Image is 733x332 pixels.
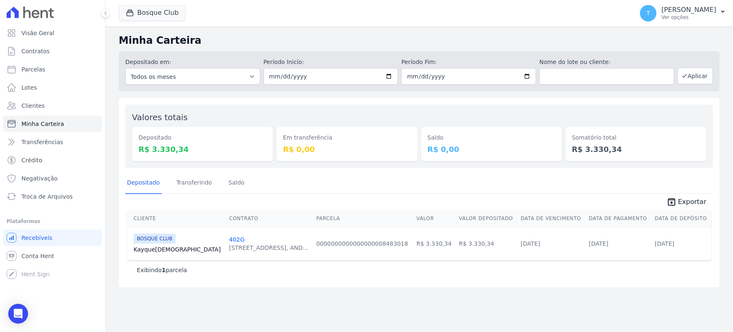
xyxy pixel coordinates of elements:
[226,210,313,227] th: Contrato
[283,133,411,142] dt: Em transferência
[21,47,49,55] span: Contratos
[134,245,222,254] a: Kayque[DEMOGRAPHIC_DATA]
[660,197,713,209] a: unarchive Exportar
[428,144,556,155] dd: R$ 0,00
[229,236,245,243] a: 402G
[21,192,73,201] span: Troca de Arquivos
[572,144,700,155] dd: R$ 3.330,34
[3,116,102,132] a: Minha Carteira
[678,68,713,84] button: Aplicar
[456,227,518,260] td: R$ 3.330,34
[662,14,717,21] p: Ver opções
[413,227,456,260] td: R$ 3.330,34
[3,188,102,205] a: Troca de Arquivos
[283,144,411,155] dd: R$ 0,00
[316,240,408,247] a: 0000000000000000008483018
[678,197,707,207] span: Exportar
[662,6,717,14] p: [PERSON_NAME]
[21,156,42,164] span: Crédito
[127,210,226,227] th: Cliente
[132,112,188,122] label: Valores totais
[3,79,102,96] a: Lotes
[139,144,266,155] dd: R$ 3.330,34
[540,58,674,66] label: Nome do lote ou cliente:
[21,120,64,128] span: Minha Carteira
[3,170,102,187] a: Negativação
[7,216,99,226] div: Plataformas
[634,2,733,25] button: T [PERSON_NAME] Ver opções
[119,33,720,48] h2: Minha Carteira
[589,240,608,247] a: [DATE]
[134,234,176,244] span: BOSQUE CLUB
[21,174,58,183] span: Negativação
[572,133,700,142] dt: Somatório total
[428,133,556,142] dt: Saldo
[456,210,518,227] th: Valor Depositado
[3,230,102,246] a: Recebíveis
[125,59,171,65] label: Depositado em:
[667,197,676,207] i: unarchive
[119,5,186,21] button: Bosque Club
[21,234,52,242] span: Recebíveis
[313,210,413,227] th: Parcela
[586,210,652,227] th: Data de Pagamento
[3,43,102,59] a: Contratos
[401,58,536,66] label: Período Fim:
[3,152,102,168] a: Crédito
[21,29,54,37] span: Visão Geral
[3,97,102,114] a: Clientes
[3,134,102,150] a: Transferências
[139,133,266,142] dt: Depositado
[21,102,45,110] span: Clientes
[227,173,246,194] a: Saldo
[162,267,166,273] b: 1
[518,210,586,227] th: Data de Vencimento
[229,244,308,252] div: [STREET_ADDRESS], AND...
[125,173,162,194] a: Depositado
[655,240,674,247] a: [DATE]
[652,210,712,227] th: Data de Depósito
[413,210,456,227] th: Valor
[137,266,187,274] p: Exibindo parcela
[647,10,651,16] span: T
[264,58,398,66] label: Período Inicío:
[3,25,102,41] a: Visão Geral
[21,138,63,146] span: Transferências
[21,65,45,74] span: Parcelas
[3,248,102,264] a: Conta Hent
[175,173,214,194] a: Transferindo
[521,240,540,247] a: [DATE]
[3,61,102,78] a: Parcelas
[21,252,54,260] span: Conta Hent
[8,304,28,324] div: Open Intercom Messenger
[21,83,37,92] span: Lotes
